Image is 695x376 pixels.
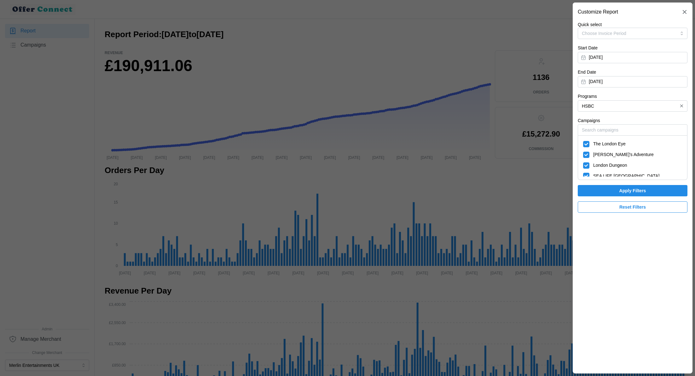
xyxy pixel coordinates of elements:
label: End Date [578,69,596,76]
span: London Dungeon [593,162,627,169]
p: Quick select [578,21,687,28]
span: Apply Filters [619,185,646,196]
h2: Customize Report [578,9,618,14]
span: Choose Invoice Period [582,31,626,36]
input: Search campaigns [578,124,687,136]
button: [DATE] [578,52,687,63]
span: The London Eye [593,141,626,148]
label: Start Date [578,45,598,52]
button: Reset Filters [578,201,687,213]
button: Choose Invoice Period [578,28,687,39]
span: Reset Filters [619,202,646,212]
button: [DATE] [578,76,687,87]
label: Programs [578,93,597,100]
button: Apply Filters [578,185,687,196]
label: Campaigns [578,117,600,124]
span: [PERSON_NAME]'s Adventure [593,151,654,158]
span: SEA LIFE [GEOGRAPHIC_DATA] [593,173,659,180]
